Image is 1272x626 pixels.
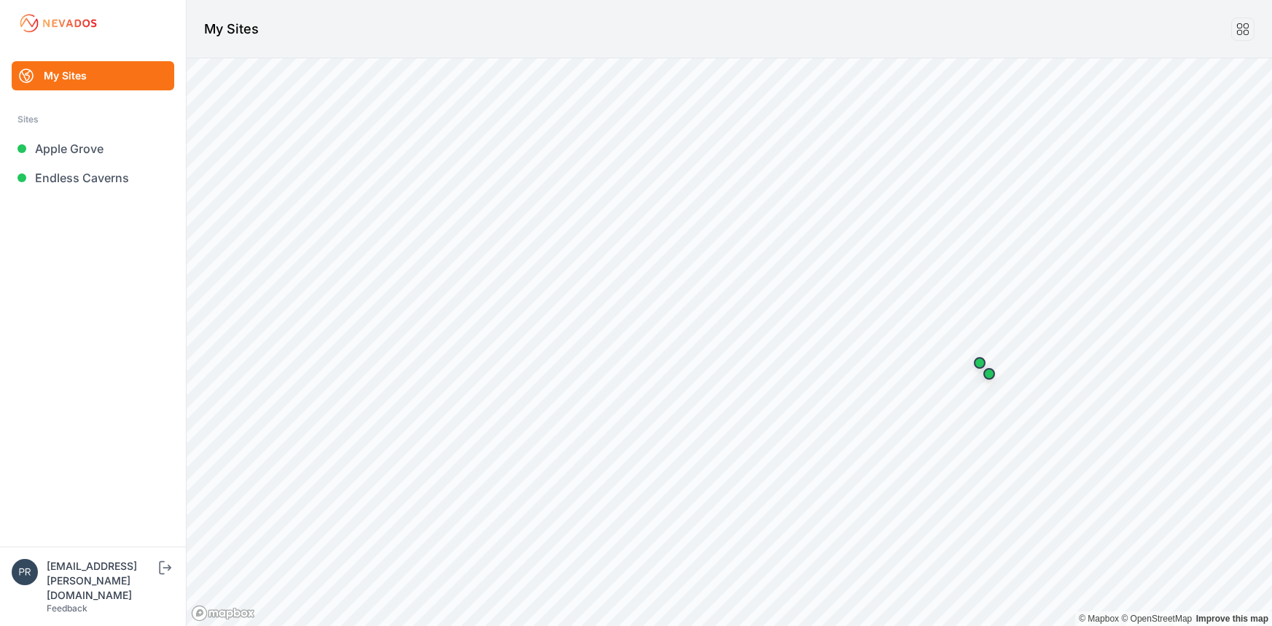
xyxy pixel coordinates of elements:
[1196,614,1268,624] a: Map feedback
[47,559,156,603] div: [EMAIL_ADDRESS][PERSON_NAME][DOMAIN_NAME]
[965,348,994,377] div: Map marker
[12,163,174,192] a: Endless Caverns
[17,111,168,128] div: Sites
[12,134,174,163] a: Apple Grove
[47,603,87,614] a: Feedback
[17,12,99,35] img: Nevados
[1121,614,1192,624] a: OpenStreetMap
[12,61,174,90] a: My Sites
[191,605,255,622] a: Mapbox logo
[1079,614,1119,624] a: Mapbox
[204,19,259,39] h1: My Sites
[187,58,1272,626] canvas: Map
[12,559,38,585] img: przemyslaw.szewczyk@energix-group.com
